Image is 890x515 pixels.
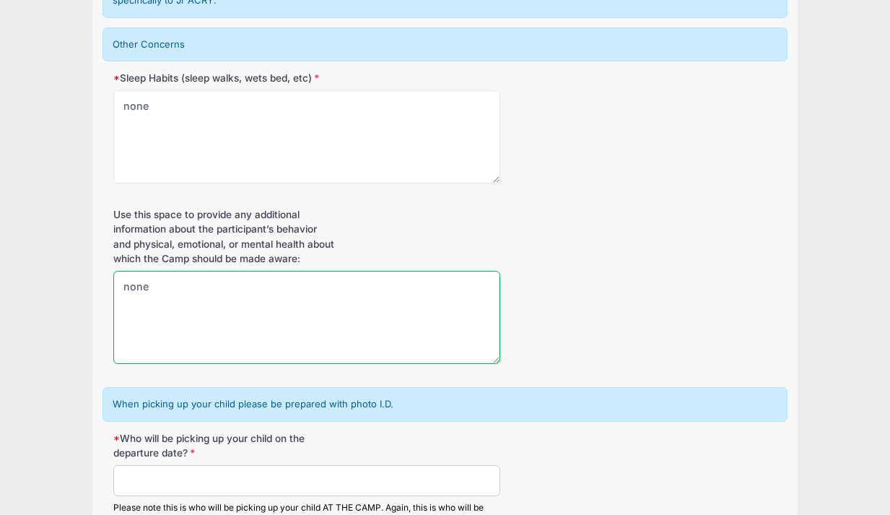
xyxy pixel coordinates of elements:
div: Other Concerns [102,27,788,62]
label: Sleep Habits (sleep walks, wets bed, etc) [113,71,334,85]
label: Use this space to provide any additional information about the participant’s behavior and physica... [113,207,334,267]
div: When picking up your child please be prepared with photo I.D. [102,387,788,422]
textarea: none [113,90,500,183]
label: Who will be picking up your child on the departure date? [113,431,334,461]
